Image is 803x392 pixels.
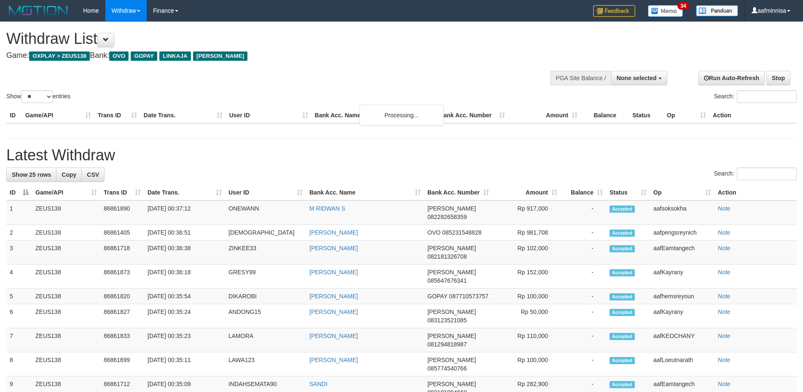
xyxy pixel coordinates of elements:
[225,200,306,225] td: ONEWANN
[309,381,328,387] a: SANDI
[56,168,82,182] a: Copy
[309,245,358,251] a: [PERSON_NAME]
[225,265,306,289] td: GRESY99
[225,304,306,328] td: ANDONG15
[100,200,144,225] td: 86861890
[81,168,105,182] a: CSV
[610,230,635,237] span: Accepted
[225,328,306,352] td: LAMORA
[100,241,144,265] td: 86861718
[309,357,358,363] a: [PERSON_NAME]
[650,265,714,289] td: aafKayrany
[309,293,358,300] a: [PERSON_NAME]
[100,185,144,200] th: Trans ID: activate to sort column ascending
[32,185,100,200] th: Game/API: activate to sort column ascending
[427,277,467,284] span: Copy 085647676341 to clipboard
[144,185,225,200] th: Date Trans.: activate to sort column ascending
[610,381,635,388] span: Accepted
[709,108,797,123] th: Action
[100,352,144,376] td: 86861699
[6,328,32,352] td: 7
[225,352,306,376] td: LAWA123
[427,269,476,276] span: [PERSON_NAME]
[492,265,561,289] td: Rp 152,000
[611,71,667,85] button: None selected
[6,304,32,328] td: 6
[309,269,358,276] a: [PERSON_NAME]
[718,293,730,300] a: Note
[6,108,22,123] th: ID
[427,205,476,212] span: [PERSON_NAME]
[87,171,99,178] span: CSV
[650,225,714,241] td: aafpengsreynich
[309,333,358,339] a: [PERSON_NAME]
[144,225,225,241] td: [DATE] 00:36:51
[718,245,730,251] a: Note
[6,225,32,241] td: 2
[6,168,56,182] a: Show 25 rows
[6,30,527,47] h1: Withdraw List
[100,225,144,241] td: 86861405
[492,185,561,200] th: Amount: activate to sort column ascending
[309,205,345,212] a: M RIDWAN S
[718,269,730,276] a: Note
[100,328,144,352] td: 86861833
[427,308,476,315] span: [PERSON_NAME]
[100,304,144,328] td: 86861827
[144,200,225,225] td: [DATE] 00:37:12
[32,328,100,352] td: ZEUS138
[312,108,436,123] th: Bank Acc. Name
[225,225,306,241] td: [DEMOGRAPHIC_DATA]
[718,205,730,212] a: Note
[677,2,689,10] span: 34
[718,308,730,315] a: Note
[427,317,467,324] span: Copy 083123521085 to clipboard
[144,328,225,352] td: [DATE] 00:35:23
[427,333,476,339] span: [PERSON_NAME]
[226,108,312,123] th: User ID
[29,51,90,61] span: OXPLAY > ZEUS138
[737,90,797,103] input: Search:
[561,185,606,200] th: Balance: activate to sort column ascending
[100,265,144,289] td: 86861873
[32,241,100,265] td: ZEUS138
[6,265,32,289] td: 4
[650,352,714,376] td: aafLoeutnarath
[561,328,606,352] td: -
[650,241,714,265] td: aafEamtangech
[508,108,581,123] th: Amount
[140,108,226,123] th: Date Trans.
[551,71,611,85] div: PGA Site Balance /
[32,304,100,328] td: ZEUS138
[648,5,683,17] img: Button%20Memo.svg
[6,4,70,17] img: MOTION_logo.png
[650,328,714,352] td: aafKEOCHANY
[32,265,100,289] td: ZEUS138
[561,352,606,376] td: -
[62,171,76,178] span: Copy
[610,357,635,364] span: Accepted
[144,265,225,289] td: [DATE] 00:36:18
[225,185,306,200] th: User ID: activate to sort column ascending
[718,357,730,363] a: Note
[306,185,424,200] th: Bank Acc. Name: activate to sort column ascending
[606,185,650,200] th: Status: activate to sort column ascending
[449,293,488,300] span: Copy 087710573757 to clipboard
[610,333,635,340] span: Accepted
[561,225,606,241] td: -
[21,90,53,103] select: Showentries
[131,51,157,61] span: GOPAY
[629,108,663,123] th: Status
[427,229,440,236] span: OVO
[309,229,358,236] a: [PERSON_NAME]
[718,381,730,387] a: Note
[32,200,100,225] td: ZEUS138
[225,241,306,265] td: ZINKEE33
[698,71,765,85] a: Run Auto-Refresh
[100,289,144,304] td: 86861820
[32,289,100,304] td: ZEUS138
[714,90,797,103] label: Search:
[6,90,70,103] label: Show entries
[561,289,606,304] td: -
[32,225,100,241] td: ZEUS138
